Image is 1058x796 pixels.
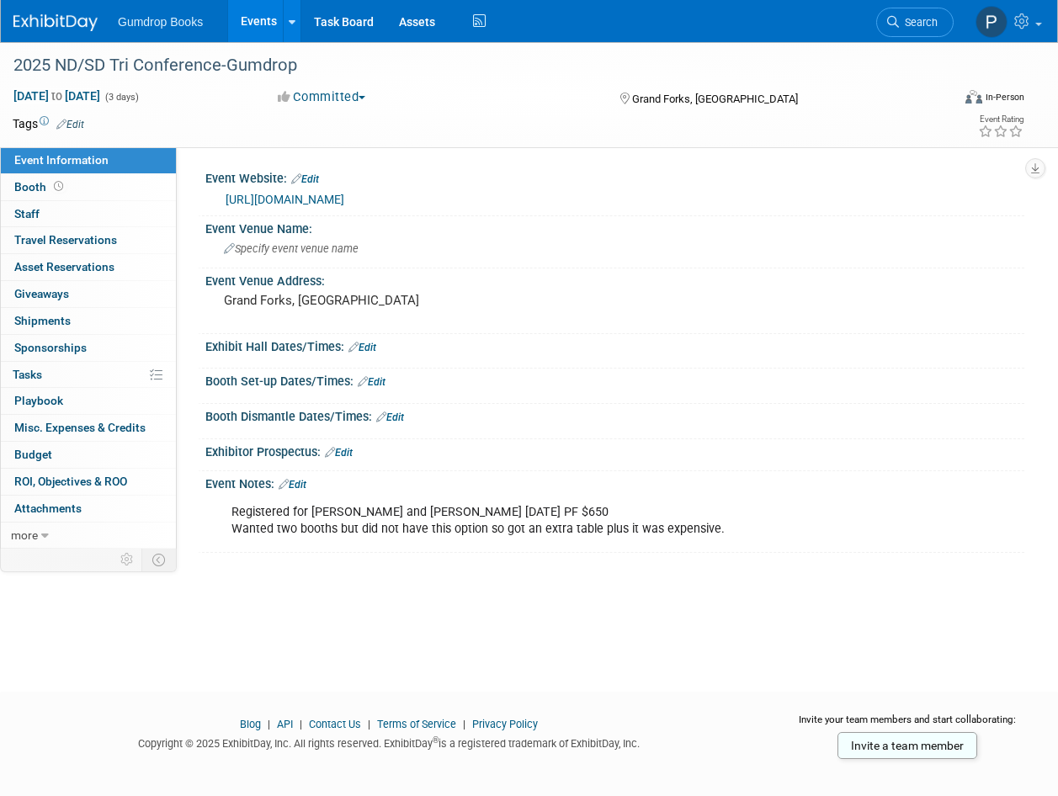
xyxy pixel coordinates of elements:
[291,173,319,185] a: Edit
[837,732,977,759] a: Invite a team member
[277,718,293,730] a: API
[49,89,65,103] span: to
[877,88,1024,113] div: Event Format
[976,6,1007,38] img: Pam Fitzgerald
[1,308,176,334] a: Shipments
[51,180,66,193] span: Booth not reserved yet
[205,369,1024,390] div: Booth Set-up Dates/Times:
[790,713,1024,738] div: Invite your team members and start collaborating:
[279,479,306,491] a: Edit
[205,471,1024,493] div: Event Notes:
[632,93,798,105] span: Grand Forks, [GEOGRAPHIC_DATA]
[348,342,376,353] a: Edit
[226,193,344,206] a: [URL][DOMAIN_NAME]
[240,718,261,730] a: Blog
[14,394,63,407] span: Playbook
[13,368,42,381] span: Tasks
[118,15,203,29] span: Gumdrop Books
[14,314,71,327] span: Shipments
[14,260,114,273] span: Asset Reservations
[433,735,439,745] sup: ®
[1,335,176,361] a: Sponsorships
[13,732,765,751] div: Copyright © 2025 ExhibitDay, Inc. All rights reserved. ExhibitDay is a registered trademark of Ex...
[1,388,176,414] a: Playbook
[1,201,176,227] a: Staff
[876,8,954,37] a: Search
[14,207,40,220] span: Staff
[14,153,109,167] span: Event Information
[985,91,1024,103] div: In-Person
[1,469,176,495] a: ROI, Objectives & ROO
[224,242,359,255] span: Specify event venue name
[1,496,176,522] a: Attachments
[364,718,375,730] span: |
[205,216,1024,237] div: Event Venue Name:
[309,718,361,730] a: Contact Us
[56,119,84,130] a: Edit
[14,448,52,461] span: Budget
[224,293,528,308] pre: Grand Forks, [GEOGRAPHIC_DATA]
[376,411,404,423] a: Edit
[13,115,84,132] td: Tags
[14,475,127,488] span: ROI, Objectives & ROO
[220,496,862,546] div: Registered for [PERSON_NAME] and [PERSON_NAME] [DATE] PF $650 Wanted two booths but did not have ...
[13,88,101,103] span: [DATE] [DATE]
[325,447,353,459] a: Edit
[295,718,306,730] span: |
[358,376,385,388] a: Edit
[205,166,1024,188] div: Event Website:
[1,523,176,549] a: more
[472,718,538,730] a: Privacy Policy
[14,287,69,300] span: Giveaways
[205,334,1024,356] div: Exhibit Hall Dates/Times:
[1,147,176,173] a: Event Information
[13,14,98,31] img: ExhibitDay
[1,227,176,253] a: Travel Reservations
[965,90,982,103] img: Format-Inperson.png
[1,362,176,388] a: Tasks
[1,174,176,200] a: Booth
[14,341,87,354] span: Sponsorships
[113,549,142,570] td: Personalize Event Tab Strip
[11,528,38,542] span: more
[899,16,938,29] span: Search
[205,404,1024,426] div: Booth Dismantle Dates/Times:
[1,442,176,468] a: Budget
[142,549,177,570] td: Toggle Event Tabs
[205,439,1024,461] div: Exhibitor Prospectus:
[104,92,139,103] span: (3 days)
[377,718,456,730] a: Terms of Service
[205,268,1024,289] div: Event Venue Address:
[1,281,176,307] a: Giveaways
[14,421,146,434] span: Misc. Expenses & Credits
[1,415,176,441] a: Misc. Expenses & Credits
[1,254,176,280] a: Asset Reservations
[263,718,274,730] span: |
[272,88,372,106] button: Committed
[978,115,1023,124] div: Event Rating
[14,180,66,194] span: Booth
[14,233,117,247] span: Travel Reservations
[14,501,82,515] span: Attachments
[8,50,938,81] div: 2025 ND/SD Tri Conference-Gumdrop
[459,718,470,730] span: |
